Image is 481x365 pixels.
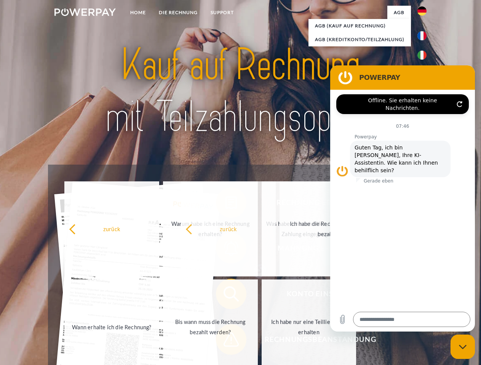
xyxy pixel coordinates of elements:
[168,317,253,337] div: Bis wann muss die Rechnung bezahlt werden?
[417,6,427,16] img: de
[69,322,155,332] div: Wann erhalte ich die Rechnung?
[185,224,271,234] div: zurück
[308,33,411,46] a: AGB (Kreditkonto/Teilzahlung)
[54,8,116,16] img: logo-powerpay-white.svg
[266,317,352,337] div: Ich habe nur eine Teillieferung erhalten
[417,31,427,40] img: fr
[417,51,427,60] img: it
[204,6,240,19] a: SUPPORT
[69,224,155,234] div: zurück
[387,6,411,19] a: agb
[330,65,475,332] iframe: Messaging-Fenster
[451,335,475,359] iframe: Schaltfläche zum Öffnen des Messaging-Fensters; Konversation läuft
[308,19,411,33] a: AGB (Kauf auf Rechnung)
[152,6,204,19] a: DIE RECHNUNG
[73,36,408,146] img: title-powerpay_de.svg
[124,6,152,19] a: Home
[284,219,370,239] div: Ich habe die Rechnung bereits bezahlt
[168,219,253,239] div: Warum habe ich eine Rechnung erhalten?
